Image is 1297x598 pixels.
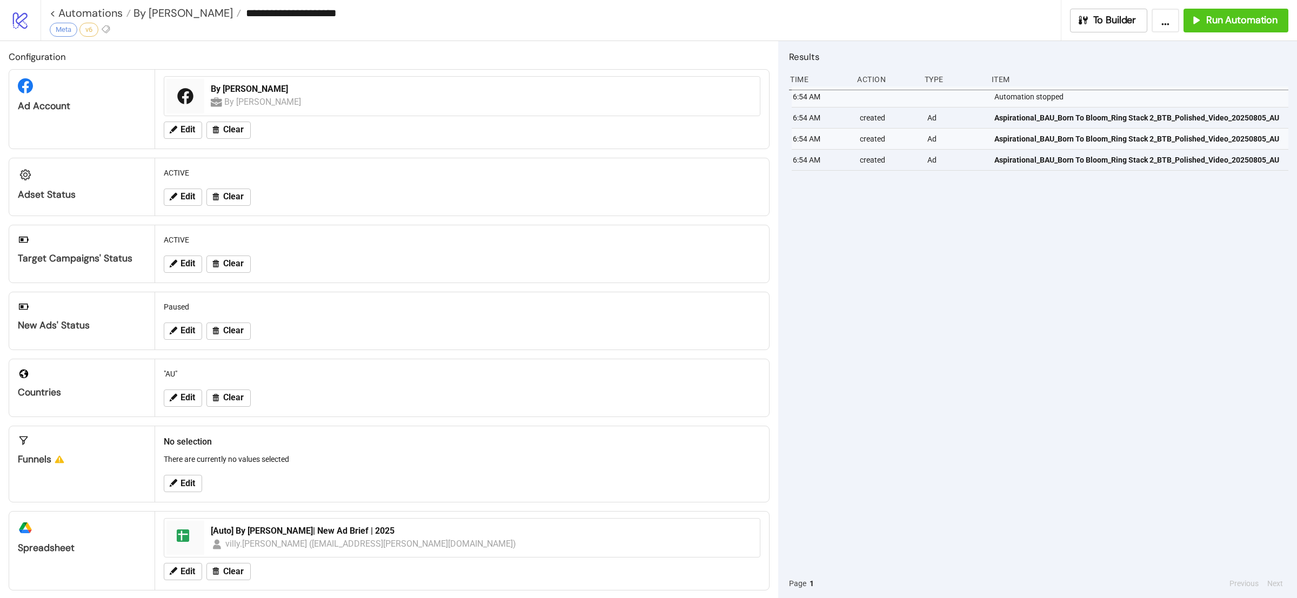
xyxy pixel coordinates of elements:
[180,567,195,576] span: Edit
[206,563,251,580] button: Clear
[1206,14,1278,26] span: Run Automation
[18,542,146,554] div: Spreadsheet
[1226,577,1262,589] button: Previous
[206,122,251,139] button: Clear
[18,386,146,399] div: Countries
[180,259,195,268] span: Edit
[164,475,202,492] button: Edit
[225,537,517,550] div: villy.[PERSON_NAME] ([EMAIL_ADDRESS][PERSON_NAME][DOMAIN_NAME])
[994,112,1279,124] span: Aspirational_BAU_Born To Bloom_Ring Stack 2_BTB_Polished_Video_20250805_AU
[164,435,760,448] h2: No selection
[223,393,244,402] span: Clear
[50,8,131,18] a: < Automations
[994,107,1283,128] a: Aspirational_BAU_Born To Bloom_Ring Stack 2_BTB_Polished_Video_20250805_AU
[164,322,202,340] button: Edit
[1264,577,1286,589] button: Next
[211,525,753,537] div: [Auto] By [PERSON_NAME]| New Ad Brief | 2025
[18,319,146,332] div: New Ads' Status
[926,150,986,170] div: Ad
[994,150,1283,170] a: Aspirational_BAU_Born To Bloom_Ring Stack 2_BTB_Polished_Video_20250805_AU
[159,297,765,317] div: Paused
[211,83,753,95] div: By [PERSON_NAME]
[993,86,1291,107] div: Automation stopped
[180,393,195,402] span: Edit
[994,129,1283,149] a: Aspirational_BAU_Born To Bloom_Ring Stack 2_BTB_Polished_Video_20250805_AU
[164,453,760,465] p: There are currently no values selected
[180,192,195,201] span: Edit
[79,23,98,37] div: v6
[159,163,765,183] div: ACTIVE
[180,326,195,335] span: Edit
[159,364,765,384] div: "AU"
[994,133,1279,145] span: Aspirational_BAU_Born To Bloom_Ring Stack 2_BTB_Polished_Video_20250805_AU
[789,50,1288,64] h2: Results
[180,125,195,135] span: Edit
[994,154,1279,166] span: Aspirational_BAU_Born To Bloom_Ring Stack 2_BTB_Polished_Video_20250805_AU
[792,129,851,149] div: 6:54 AM
[1184,9,1288,32] button: Run Automation
[859,107,918,128] div: created
[856,69,915,90] div: Action
[924,69,983,90] div: Type
[180,479,195,488] span: Edit
[224,95,303,109] div: By [PERSON_NAME]
[164,563,202,580] button: Edit
[206,389,251,407] button: Clear
[18,100,146,112] div: Ad Account
[789,577,806,589] span: Page
[859,129,918,149] div: created
[131,6,233,20] span: By [PERSON_NAME]
[50,23,77,37] div: Meta
[806,577,817,589] button: 1
[223,192,244,201] span: Clear
[792,107,851,128] div: 6:54 AM
[792,86,851,107] div: 6:54 AM
[223,259,244,268] span: Clear
[131,8,241,18] a: By [PERSON_NAME]
[164,256,202,273] button: Edit
[206,189,251,206] button: Clear
[164,122,202,139] button: Edit
[223,326,244,335] span: Clear
[164,189,202,206] button: Edit
[206,256,251,273] button: Clear
[223,567,244,576] span: Clear
[1070,9,1148,32] button: To Builder
[991,69,1288,90] div: Item
[1093,14,1136,26] span: To Builder
[159,230,765,250] div: ACTIVE
[18,252,146,265] div: Target Campaigns' Status
[1152,9,1179,32] button: ...
[18,189,146,201] div: Adset Status
[789,69,848,90] div: Time
[926,107,986,128] div: Ad
[926,129,986,149] div: Ad
[859,150,918,170] div: created
[223,125,244,135] span: Clear
[792,150,851,170] div: 6:54 AM
[18,453,146,466] div: Funnels
[164,389,202,407] button: Edit
[206,322,251,340] button: Clear
[9,50,770,64] h2: Configuration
